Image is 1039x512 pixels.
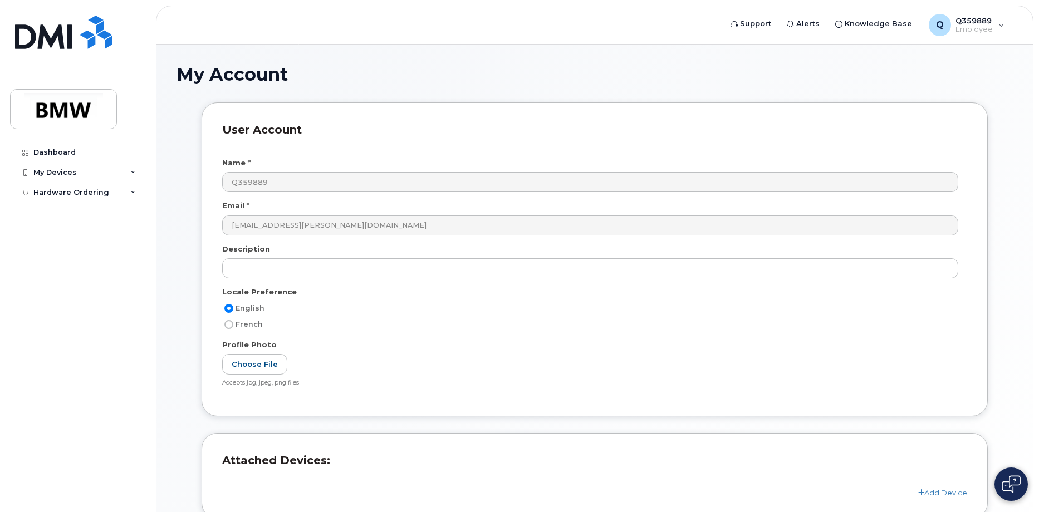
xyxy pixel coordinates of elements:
[1002,475,1021,493] img: Open chat
[224,304,233,313] input: English
[222,379,958,387] div: Accepts jpg, jpeg, png files
[222,339,277,350] label: Profile Photo
[222,200,249,211] label: Email *
[177,65,1013,84] h1: My Account
[222,454,967,477] h3: Attached Devices:
[222,157,251,168] label: Name *
[222,244,270,254] label: Description
[224,320,233,329] input: French
[236,320,263,328] span: French
[222,123,967,147] h3: User Account
[236,304,264,312] span: English
[222,287,297,297] label: Locale Preference
[222,354,287,375] label: Choose File
[918,488,967,497] a: Add Device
